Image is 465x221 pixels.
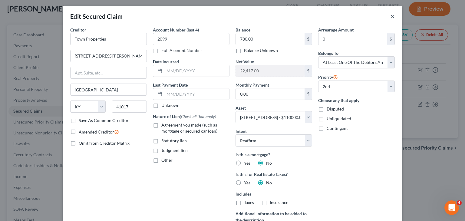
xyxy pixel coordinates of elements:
label: Arrearage Amount [318,27,354,33]
label: Priority [318,73,338,81]
input: Enter address... [71,50,147,62]
label: Account Number (last 4) [153,27,199,33]
span: Disputed [327,106,344,111]
span: (Check all that apply) [180,114,216,119]
label: Is this for Real Estate Taxes? [236,171,312,177]
label: Includes [236,191,312,197]
span: Belongs To [318,51,338,56]
input: Enter city... [71,84,147,95]
input: Enter zip... [112,101,147,113]
label: Save As Common Creditor [79,117,129,124]
span: Contingent [327,126,348,131]
span: No [266,180,272,185]
span: Yes [244,180,250,185]
span: Agreement you made (such as mortgage or secured car loan) [161,122,217,134]
span: Taxes [244,200,254,205]
input: 0.00 [318,33,387,45]
span: Judgment lien [161,148,188,153]
span: Insurance [270,200,288,205]
label: Unknown [161,102,180,108]
span: Amended Creditor [79,129,114,134]
input: 0.00 [236,65,305,77]
div: $ [305,65,312,77]
span: Yes [244,160,250,166]
input: XXXX [153,33,229,45]
span: 4 [457,200,462,205]
div: $ [387,33,394,45]
label: Intent [236,128,247,134]
span: Statutory lien [161,138,187,143]
span: Asset [236,105,246,110]
label: Net Value [236,58,254,65]
div: Edit Secured Claim [70,12,123,21]
span: Creditor [70,27,86,32]
label: Monthly Payment [236,82,269,88]
span: Unliquidated [327,116,351,121]
label: Balance Unknown [244,48,278,54]
label: Choose any that apply [318,97,395,104]
label: Last Payment Date [153,82,188,88]
input: Apt, Suite, etc... [71,67,147,79]
label: Date Incurred [153,58,179,65]
input: 0.00 [236,88,305,100]
button: × [391,13,395,20]
label: Is this a mortgage? [236,151,312,158]
input: MM/DD/YYYY [164,88,229,100]
div: $ [305,88,312,100]
label: Balance [236,27,250,33]
iframe: Intercom live chat [444,200,459,215]
span: No [266,160,272,166]
div: $ [305,33,312,45]
input: 0.00 [236,33,305,45]
span: Omit from Creditor Matrix [79,140,130,146]
input: MM/DD/YYYY [164,65,229,77]
label: Nature of Lien [153,113,216,120]
label: Full Account Number [161,48,202,54]
input: Search creditor by name... [70,33,147,45]
span: Other [161,157,173,163]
